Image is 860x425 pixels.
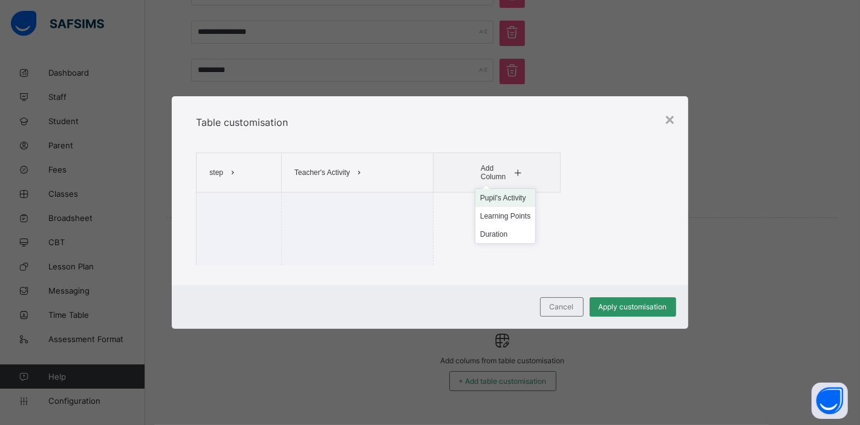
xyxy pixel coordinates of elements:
span: Apply customisation [599,302,667,311]
span: Table customisation [196,116,288,128]
button: Open asap [812,383,848,419]
span: step [209,168,223,177]
span: Add Column [481,164,510,181]
li: dropdown-list-item-duration-2 [475,225,535,243]
li: dropdown-list-item-learning_points-1 [475,207,535,225]
span: Cancel [550,302,574,311]
span: Teacher's Activity [295,168,350,177]
li: dropdown-list-item-pupil_ctivity-0 [475,189,535,207]
div: × [665,108,676,129]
